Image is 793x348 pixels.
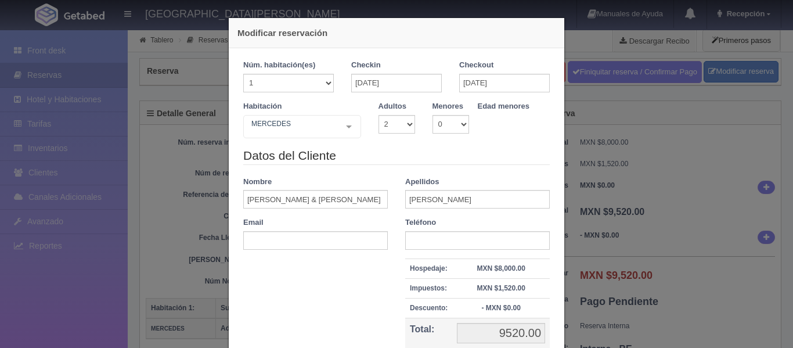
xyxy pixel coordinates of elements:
[459,74,550,92] input: DD-MM-AAAA
[405,298,452,318] th: Descuento:
[405,259,452,278] th: Hospedaje:
[432,101,463,112] label: Menores
[477,264,525,272] strong: MXN $8,000.00
[243,147,550,165] legend: Datos del Cliente
[243,101,282,112] label: Habitación
[351,60,381,71] label: Checkin
[459,60,493,71] label: Checkout
[248,118,337,130] span: MERCEDES
[248,118,255,137] input: Seleccionar hab.
[405,278,452,298] th: Impuestos:
[351,74,442,92] input: DD-MM-AAAA
[477,284,525,292] strong: MXN $1,520.00
[243,217,264,228] label: Email
[243,60,315,71] label: Núm. habitación(es)
[405,177,439,188] label: Apellidos
[243,177,272,188] label: Nombre
[481,304,520,312] strong: - MXN $0.00
[478,101,530,112] label: Edad menores
[237,27,556,39] h4: Modificar reservación
[379,101,406,112] label: Adultos
[405,217,436,228] label: Teléfono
